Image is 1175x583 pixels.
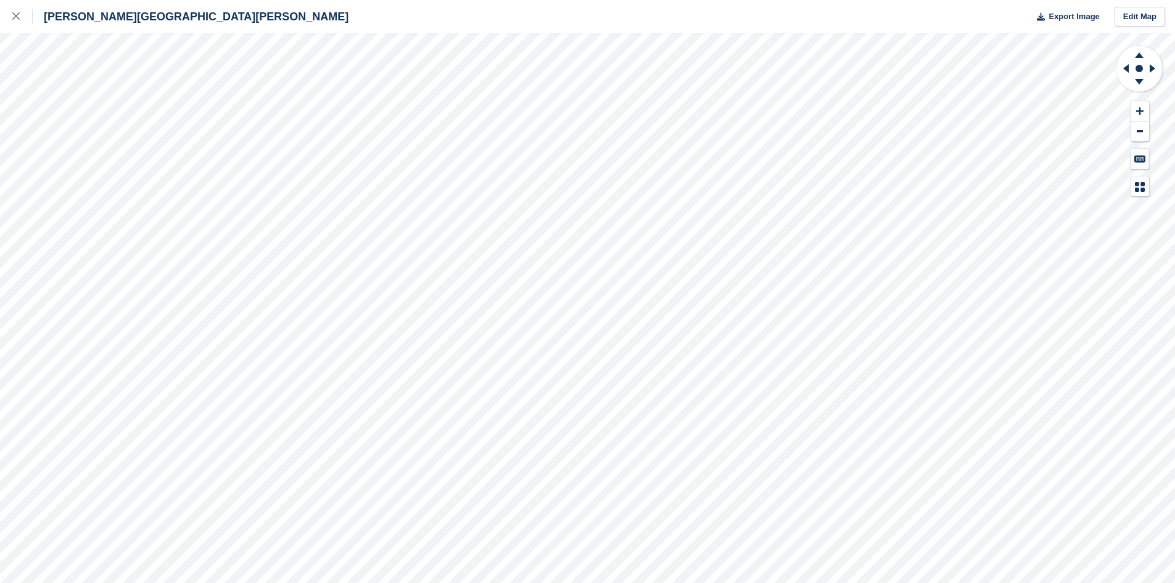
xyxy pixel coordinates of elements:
div: [PERSON_NAME][GEOGRAPHIC_DATA][PERSON_NAME] [33,9,348,24]
button: Zoom In [1131,101,1149,122]
button: Export Image [1029,7,1100,27]
a: Edit Map [1115,7,1165,27]
button: Keyboard Shortcuts [1131,149,1149,169]
button: Map Legend [1131,176,1149,197]
span: Export Image [1049,10,1099,23]
button: Zoom Out [1131,122,1149,142]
